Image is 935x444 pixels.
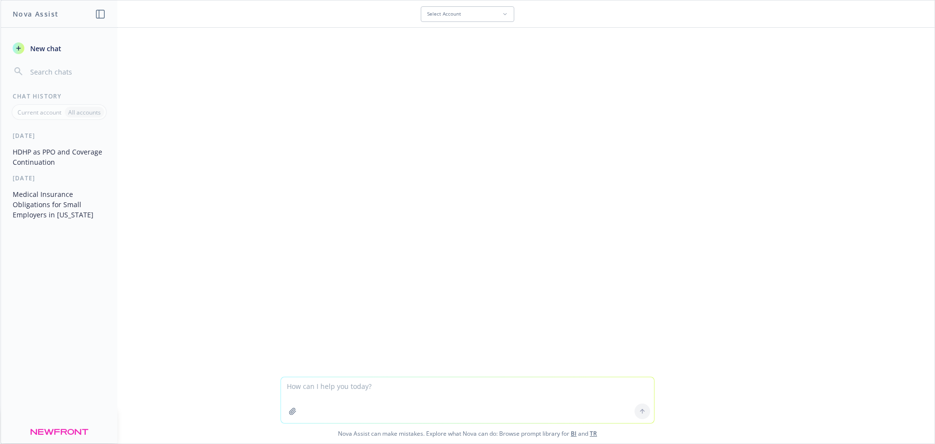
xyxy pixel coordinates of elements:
div: Chat History [1,92,117,100]
div: [DATE] [1,174,117,182]
span: Select Account [427,11,461,17]
p: Current account [18,108,61,116]
h1: Nova Assist [13,9,58,19]
button: Medical Insurance Obligations for Small Employers in [US_STATE] [9,186,110,223]
button: Select Account [421,6,514,22]
span: Nova Assist can make mistakes. Explore what Nova can do: Browse prompt library for and [4,424,931,444]
div: [DATE] [1,132,117,140]
span: New chat [28,43,61,54]
a: TR [590,429,597,438]
p: All accounts [68,108,101,116]
input: Search chats [28,65,106,78]
button: New chat [9,39,110,57]
a: BI [571,429,577,438]
button: HDHP as PPO and Coverage Continuation [9,144,110,170]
